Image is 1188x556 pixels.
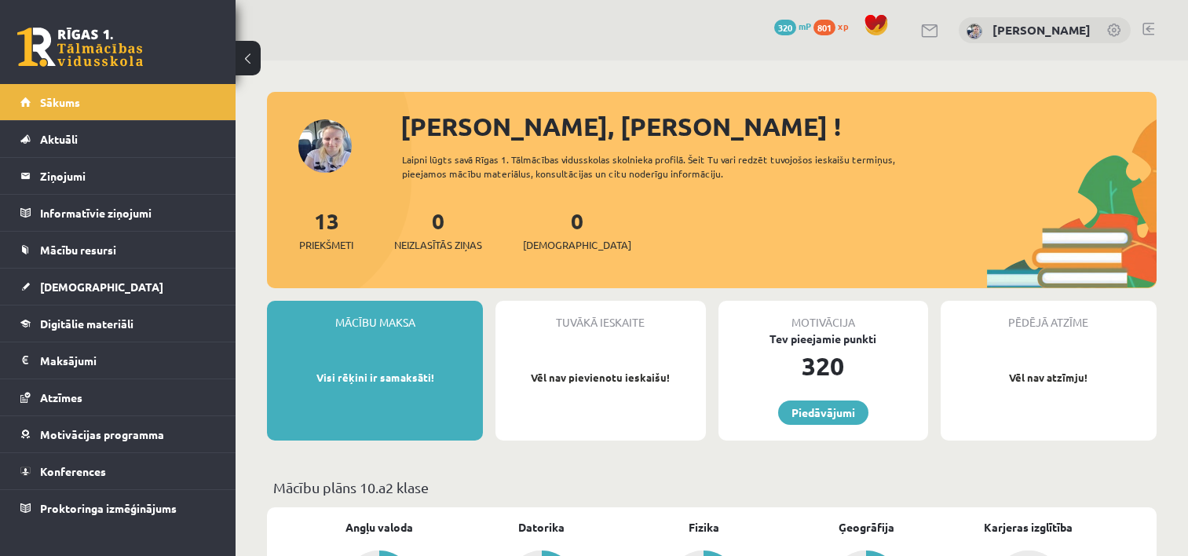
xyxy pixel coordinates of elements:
a: Informatīvie ziņojumi [20,195,216,231]
a: Mācību resursi [20,232,216,268]
a: Maksājumi [20,342,216,379]
a: 0[DEMOGRAPHIC_DATA] [523,207,631,253]
legend: Ziņojumi [40,158,216,194]
span: Digitālie materiāli [40,316,133,331]
a: 0Neizlasītās ziņas [394,207,482,253]
span: Aktuāli [40,132,78,146]
span: Motivācijas programma [40,427,164,441]
a: Ziņojumi [20,158,216,194]
span: 320 [774,20,796,35]
img: Kristīne Vītola [967,24,982,39]
div: Laipni lūgts savā Rīgas 1. Tālmācības vidusskolas skolnieka profilā. Šeit Tu vari redzēt tuvojošo... [402,152,936,181]
span: Konferences [40,464,106,478]
span: 801 [813,20,835,35]
a: Datorika [518,519,565,536]
a: [PERSON_NAME] [992,22,1091,38]
a: Konferences [20,453,216,489]
div: [PERSON_NAME], [PERSON_NAME] ! [400,108,1157,145]
span: Mācību resursi [40,243,116,257]
legend: Informatīvie ziņojumi [40,195,216,231]
a: 320 mP [774,20,811,32]
span: [DEMOGRAPHIC_DATA] [523,237,631,253]
a: Ģeogrāfija [839,519,894,536]
a: Piedāvājumi [778,401,868,425]
div: Pēdējā atzīme [941,301,1157,331]
p: Vēl nav atzīmju! [949,370,1149,386]
a: Angļu valoda [345,519,413,536]
a: 801 xp [813,20,856,32]
div: Tev pieejamie punkti [718,331,928,347]
span: Priekšmeti [299,237,353,253]
a: Proktoringa izmēģinājums [20,490,216,526]
div: Motivācija [718,301,928,331]
p: Mācību plāns 10.a2 klase [273,477,1150,498]
a: 13Priekšmeti [299,207,353,253]
a: Karjeras izglītība [984,519,1073,536]
p: Visi rēķini ir samaksāti! [275,370,475,386]
a: Digitālie materiāli [20,305,216,342]
div: Tuvākā ieskaite [495,301,705,331]
a: [DEMOGRAPHIC_DATA] [20,269,216,305]
div: Mācību maksa [267,301,483,331]
span: [DEMOGRAPHIC_DATA] [40,280,163,294]
a: Fizika [689,519,719,536]
a: Motivācijas programma [20,416,216,452]
legend: Maksājumi [40,342,216,379]
a: Aktuāli [20,121,216,157]
a: Rīgas 1. Tālmācības vidusskola [17,27,143,67]
span: xp [838,20,848,32]
span: Sākums [40,95,80,109]
p: Vēl nav pievienotu ieskaišu! [503,370,697,386]
span: Atzīmes [40,390,82,404]
span: Proktoringa izmēģinājums [40,501,177,515]
a: Sākums [20,84,216,120]
div: 320 [718,347,928,385]
span: mP [799,20,811,32]
a: Atzīmes [20,379,216,415]
span: Neizlasītās ziņas [394,237,482,253]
